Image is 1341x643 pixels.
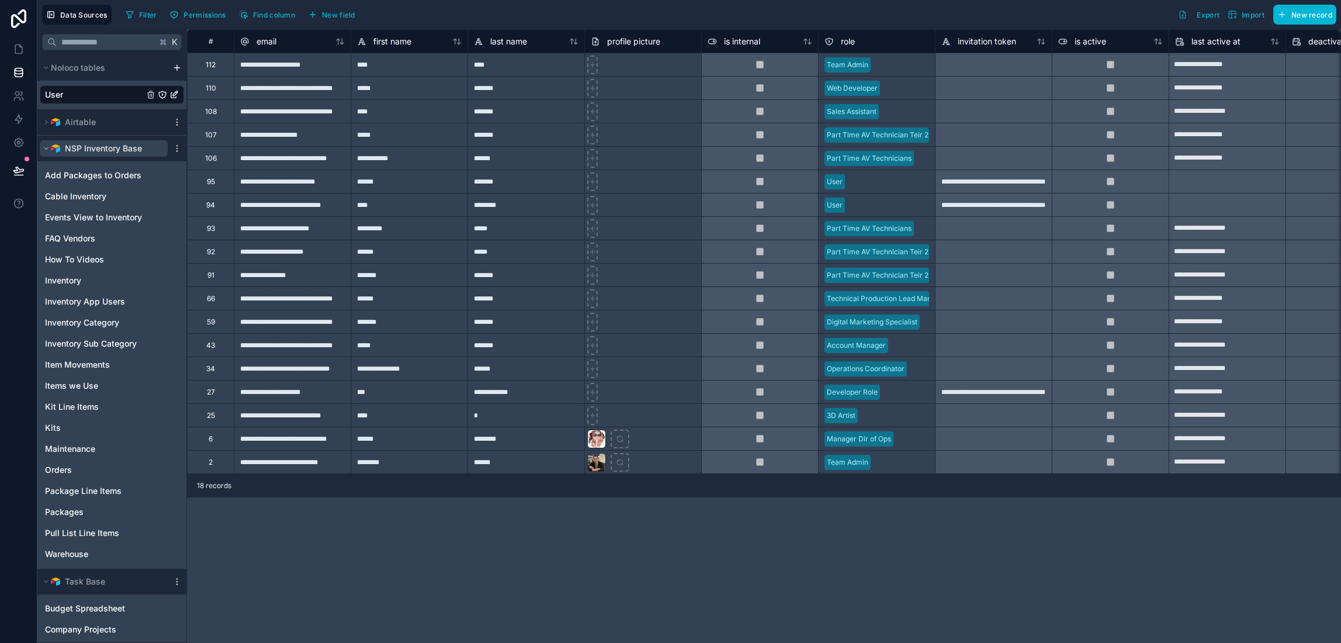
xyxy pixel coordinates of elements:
[1242,11,1264,19] span: Import
[171,38,179,46] span: K
[207,247,215,257] div: 92
[121,6,161,23] button: Filter
[827,434,891,444] div: Manager Dir of Ops
[207,177,215,186] div: 95
[1174,5,1224,25] button: Export
[827,200,843,210] div: User
[253,11,295,19] span: Find column
[827,364,905,374] div: Operations Coordinator
[207,317,215,327] div: 59
[209,434,213,444] div: 6
[183,11,226,19] span: Permissions
[42,5,112,25] button: Data Sources
[207,388,215,397] div: 27
[958,36,1016,47] span: invitation token
[304,6,359,23] button: New field
[827,317,917,327] div: Digital Marketing Specialist
[197,481,231,490] span: 18 records
[235,6,299,23] button: Find column
[205,154,217,163] div: 106
[205,107,217,116] div: 108
[1269,5,1336,25] a: New record
[827,153,912,164] div: Part Time AV Technicians
[1197,11,1219,19] span: Export
[1224,5,1269,25] button: Import
[207,271,214,280] div: 91
[827,223,912,234] div: Part Time AV Technicians
[206,364,215,374] div: 34
[827,340,886,351] div: Account Manager
[206,60,216,70] div: 112
[827,247,928,257] div: Part Time AV Technician Teir 2
[209,458,213,467] div: 2
[1291,11,1332,19] span: New record
[1273,5,1336,25] button: New record
[322,11,355,19] span: New field
[607,36,660,47] span: profile picture
[206,84,216,93] div: 110
[373,36,411,47] span: first name
[257,36,276,47] span: email
[827,410,855,421] div: 3D Artist
[207,224,215,233] div: 93
[165,6,230,23] button: Permissions
[165,6,234,23] a: Permissions
[827,270,928,281] div: Part Time AV Technician Teir 2
[827,83,878,94] div: Web Developer
[207,411,215,420] div: 25
[207,294,215,303] div: 66
[60,11,108,19] span: Data Sources
[205,130,217,140] div: 107
[490,36,527,47] span: last name
[827,387,878,397] div: Developer Role
[827,293,947,304] div: Technical Production Lead Manager
[724,36,760,47] span: is internal
[827,60,868,70] div: Team Admin
[827,177,843,187] div: User
[139,11,157,19] span: Filter
[827,130,928,140] div: Part Time AV Technician Teir 2
[841,36,855,47] span: role
[206,341,215,350] div: 43
[196,37,225,46] div: #
[206,200,215,210] div: 94
[1191,36,1240,47] span: last active at
[827,106,876,117] div: Sales Assistant
[1075,36,1106,47] span: is active
[827,457,868,468] div: Team Admin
